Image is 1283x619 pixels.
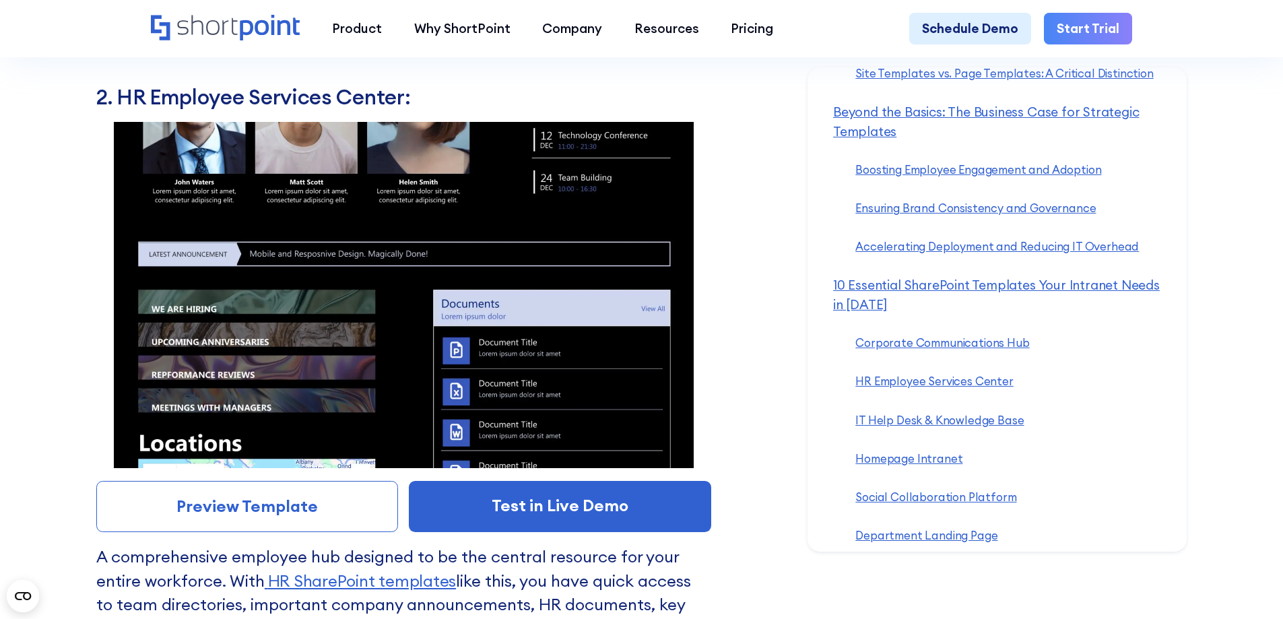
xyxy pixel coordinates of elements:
[409,481,711,532] a: Test in Live Demo
[151,15,300,42] a: Home
[855,66,1154,80] a: Site Templates vs. Page Templates: A Critical Distinction‍
[414,19,511,38] div: Why ShortPoint
[855,451,962,465] a: Homepage Intranet‍
[316,13,398,45] a: Product
[96,122,711,468] img: Preview of HR Onboarding Portal SharePoint Template
[1216,554,1283,619] iframe: Chat Widget
[634,19,699,38] div: Resources
[855,413,1024,427] a: IT Help Desk & Knowledge Base‍
[542,19,602,38] div: Company
[855,240,1139,254] a: Accelerating Deployment and Reducing IT Overhead‍
[7,580,39,612] button: Open CMP widget
[96,84,711,109] h3: 2. HR Employee Services Center:
[855,374,1014,389] a: HR Employee Services Center‍
[715,13,790,45] a: Pricing
[398,13,527,45] a: Why ShortPoint
[855,528,997,542] a: Department Landing Page‍
[96,481,399,532] a: Preview Template
[265,571,456,591] a: HR SharePoint templates
[1044,13,1132,45] a: Start Trial
[855,162,1101,176] a: Boosting Employee Engagement and Adoption‍
[833,104,1139,139] a: Beyond the Basics: The Business Case for Strategic Templates‍
[332,19,382,38] div: Product
[618,13,715,45] a: Resources
[855,201,1096,215] a: Ensuring Brand Consistency and Governance‍
[855,335,1029,350] a: Corporate Communications Hub‍
[833,278,1160,313] a: 10 Essential SharePoint Templates Your Intranet Needs in [DATE]‍
[855,490,1016,504] a: Social Collaboration Platform‍
[909,13,1031,45] a: Schedule Demo
[731,19,773,38] div: Pricing
[526,13,618,45] a: Company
